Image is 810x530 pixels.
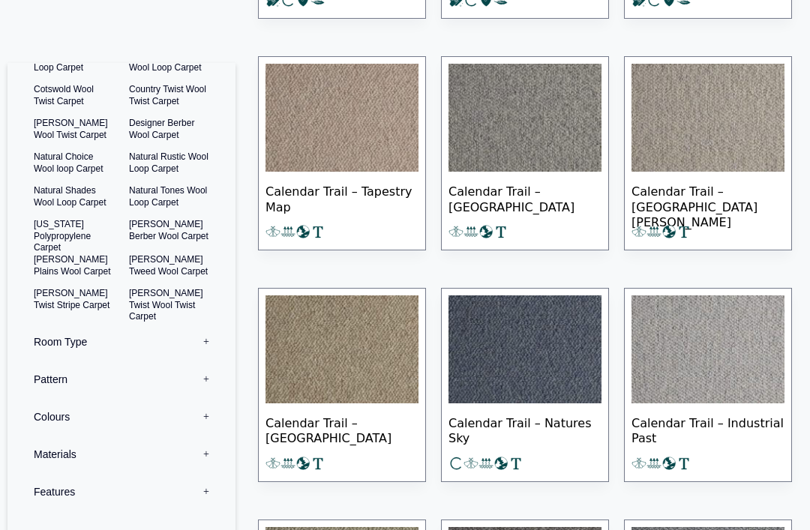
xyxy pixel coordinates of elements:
[624,57,792,251] a: Calendar Trail – [GEOGRAPHIC_DATA][PERSON_NAME]
[265,404,418,457] span: Calendar Trail – [GEOGRAPHIC_DATA]
[624,289,792,483] a: Calendar Trail – Industrial Past
[441,289,609,483] a: Calendar Trail – Natures Sky
[19,398,224,436] label: Colours
[631,172,784,225] span: Calendar Trail – [GEOGRAPHIC_DATA][PERSON_NAME]
[448,172,601,225] span: Calendar Trail – [GEOGRAPHIC_DATA]
[258,57,426,251] a: Calendar Trail – Tapestry Map
[19,323,224,361] label: Room Type
[631,404,784,457] span: Calendar Trail – Industrial Past
[19,436,224,473] label: Materials
[441,57,609,251] a: Calendar Trail – [GEOGRAPHIC_DATA]
[265,172,418,225] span: Calendar Trail – Tapestry Map
[19,473,224,511] label: Features
[258,289,426,483] a: Calendar Trail – [GEOGRAPHIC_DATA]
[19,361,224,398] label: Pattern
[448,404,601,457] span: Calendar Trail – Natures Sky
